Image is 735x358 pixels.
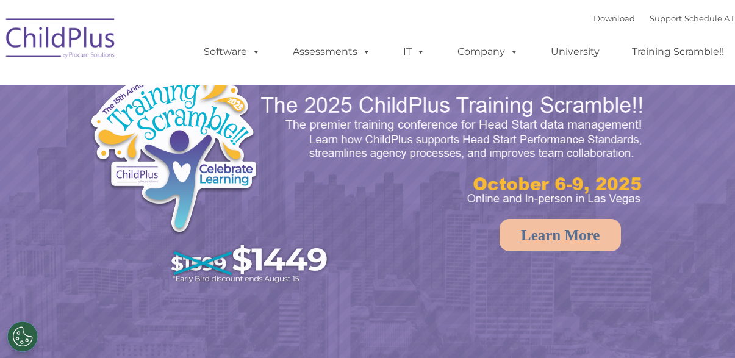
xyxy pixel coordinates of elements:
[192,40,273,64] a: Software
[391,40,437,64] a: IT
[445,40,531,64] a: Company
[281,40,383,64] a: Assessments
[7,321,38,352] button: Cookies Settings
[674,299,735,358] iframe: Chat Widget
[539,40,612,64] a: University
[500,219,621,251] a: Learn More
[593,13,635,23] a: Download
[650,13,682,23] a: Support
